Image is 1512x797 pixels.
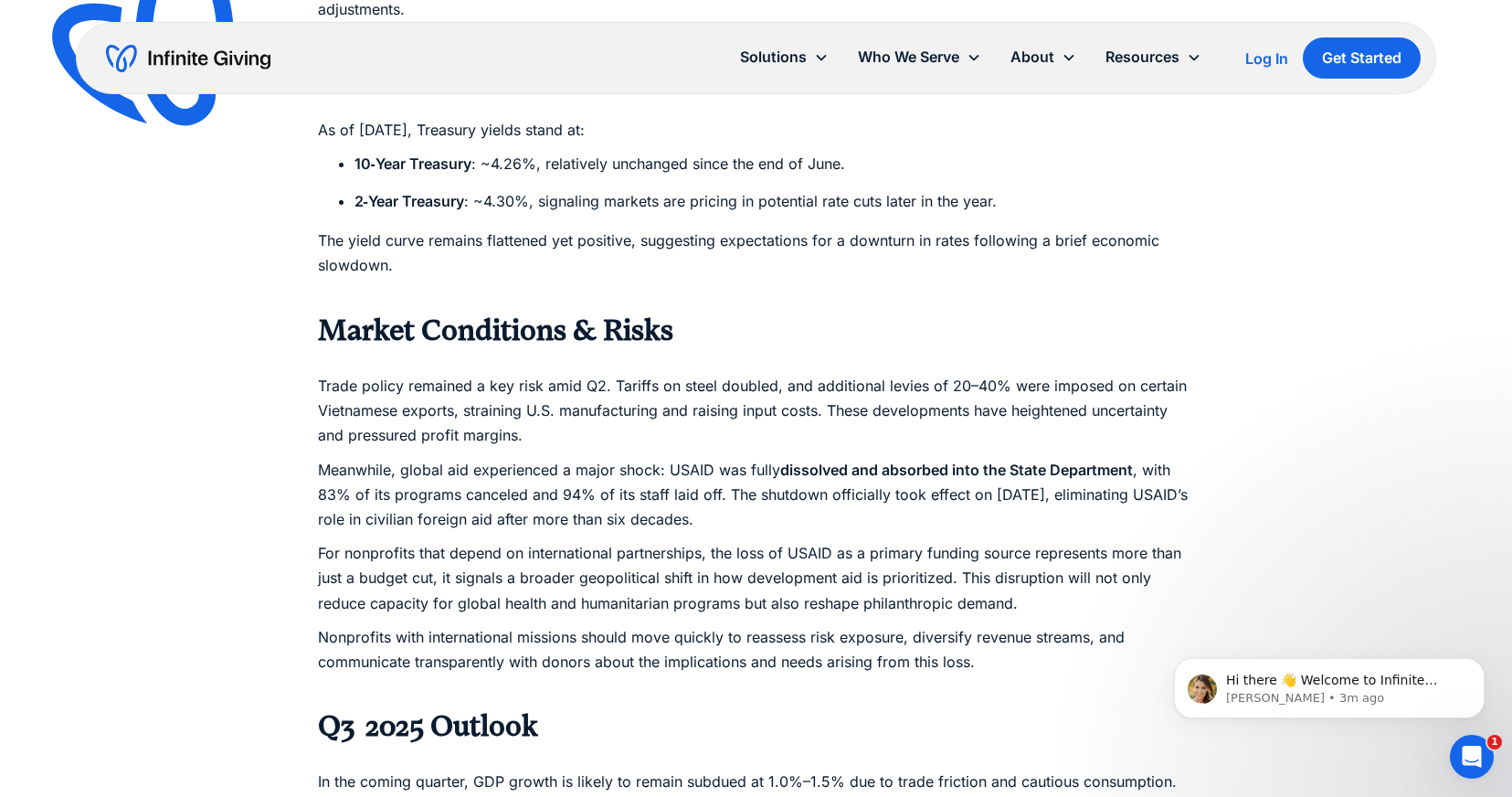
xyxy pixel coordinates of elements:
a: Get Started [1303,37,1421,79]
div: Who We Serve [858,45,959,69]
iframe: Intercom live chat [1450,735,1494,779]
div: Resources [1091,37,1216,77]
strong: dissolved and absorbed into the State Department [780,461,1133,479]
div: Solutions [740,45,807,69]
p: The yield curve remains flattened yet positive, suggesting expectations for a downturn in rates f... [318,228,1195,303]
span: 1 [1487,735,1502,749]
div: Who We Serve [843,37,996,77]
li: : ~4.26%, relatively unchanged since the end of June. [354,152,1195,176]
p: For nonprofits that depend on international partnerships, the loss of USAID as a primary funding ... [318,541,1195,616]
p: Meanwhile, global aid experienced a major shock: USAID was fully , with 83% of its programs cance... [318,458,1195,533]
iframe: Intercom notifications message [1147,620,1512,748]
p: Nonprofits with international missions should move quickly to reassess risk exposure, diversify r... [318,625,1195,700]
strong: Market Conditions & Risks [318,313,673,347]
div: About [996,37,1091,77]
strong: 2‑Year Treasury [354,192,464,210]
p: As of [DATE], Treasury yields stand at: [318,93,1195,143]
div: Log In [1245,51,1288,66]
div: About [1010,45,1054,69]
li: : ~4.30%, signaling markets are pricing in potential rate cuts later in the year. [354,189,1195,214]
p: Trade policy remained a key risk amid Q2. Tariffs on steel doubled, and additional levies of 20–4... [318,349,1195,449]
div: Resources [1105,45,1179,69]
div: Solutions [725,37,843,77]
strong: Q3 2025 Outlook [318,709,538,743]
a: Log In [1245,48,1288,69]
strong: 10‑Year Treasury [354,154,471,173]
a: home [106,44,270,73]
